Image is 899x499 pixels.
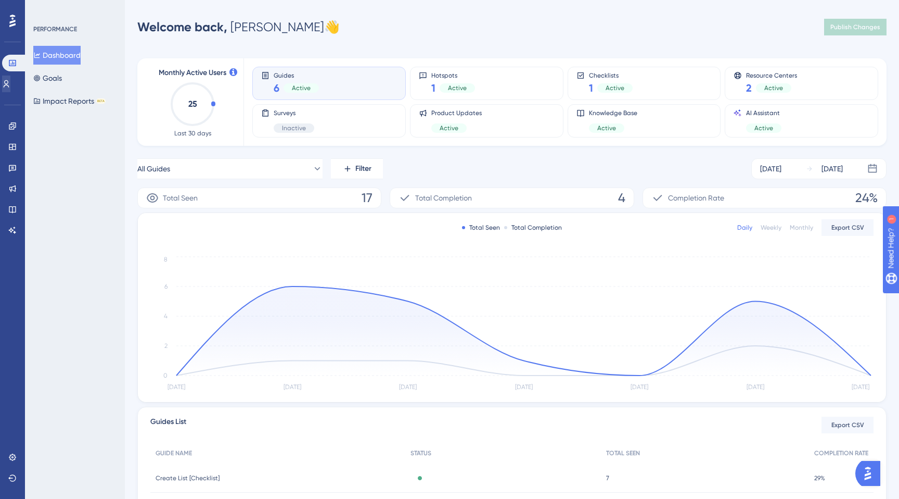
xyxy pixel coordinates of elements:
button: Goals [33,69,62,88]
tspan: [DATE] [168,383,185,391]
div: Weekly [761,223,781,232]
div: Total Seen [462,223,500,232]
button: Filter [331,158,383,179]
span: 6 [274,81,279,95]
div: [PERSON_NAME] 👋 [137,19,340,35]
tspan: 6 [164,283,168,290]
span: Guides [274,71,319,79]
div: [DATE] [821,163,843,175]
tspan: [DATE] [852,383,869,391]
span: Publish Changes [830,23,880,31]
span: Inactive [282,124,306,132]
span: Active [764,84,783,92]
span: Active [448,84,467,92]
span: 2 [746,81,752,95]
span: Export CSV [831,223,864,232]
span: Completion Rate [668,192,724,204]
span: Product Updates [431,109,482,117]
button: Publish Changes [824,19,887,35]
button: Impact ReportsBETA [33,92,106,110]
span: Checklists [589,71,633,79]
span: Need Help? [24,3,65,15]
span: Total Completion [415,192,472,204]
span: Active [292,84,311,92]
span: Filter [355,163,371,175]
span: Hotspots [431,71,475,79]
span: Active [597,124,616,132]
span: Active [754,124,773,132]
span: 1 [589,81,593,95]
tspan: 4 [164,313,168,320]
span: 7 [606,474,609,482]
tspan: 2 [164,342,168,350]
span: 24% [855,190,878,206]
button: Export CSV [821,219,874,236]
span: TOTAL SEEN [606,449,640,457]
span: Create List [Checklist] [156,474,220,482]
iframe: UserGuiding AI Assistant Launcher [855,458,887,489]
tspan: [DATE] [399,383,417,391]
span: Total Seen [163,192,198,204]
button: Dashboard [33,46,81,65]
span: Surveys [274,109,314,117]
span: Welcome back, [137,19,227,34]
div: Daily [737,223,752,232]
span: Resource Centers [746,71,797,79]
span: Last 30 days [174,129,211,138]
span: COMPLETION RATE [814,449,868,457]
span: GUIDE NAME [156,449,192,457]
div: PERFORMANCE [33,25,77,33]
tspan: [DATE] [515,383,533,391]
tspan: 0 [163,372,168,379]
tspan: [DATE] [284,383,301,391]
div: 1 [72,5,75,14]
text: 25 [188,99,197,109]
div: [DATE] [760,163,781,175]
span: 4 [618,190,625,206]
span: Guides List [150,416,186,434]
span: 1 [431,81,435,95]
span: 29% [814,474,825,482]
span: STATUS [410,449,431,457]
span: Knowledge Base [589,109,637,117]
button: Export CSV [821,417,874,433]
div: Monthly [790,223,813,232]
span: Active [440,124,458,132]
span: 17 [362,190,373,206]
tspan: [DATE] [747,383,764,391]
div: Total Completion [504,223,562,232]
span: Monthly Active Users [159,67,226,79]
tspan: [DATE] [631,383,648,391]
button: All Guides [137,158,323,179]
span: Export CSV [831,421,864,429]
span: Active [606,84,624,92]
div: BETA [96,98,106,104]
tspan: 8 [164,256,168,263]
span: All Guides [137,163,170,175]
span: AI Assistant [746,109,781,117]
